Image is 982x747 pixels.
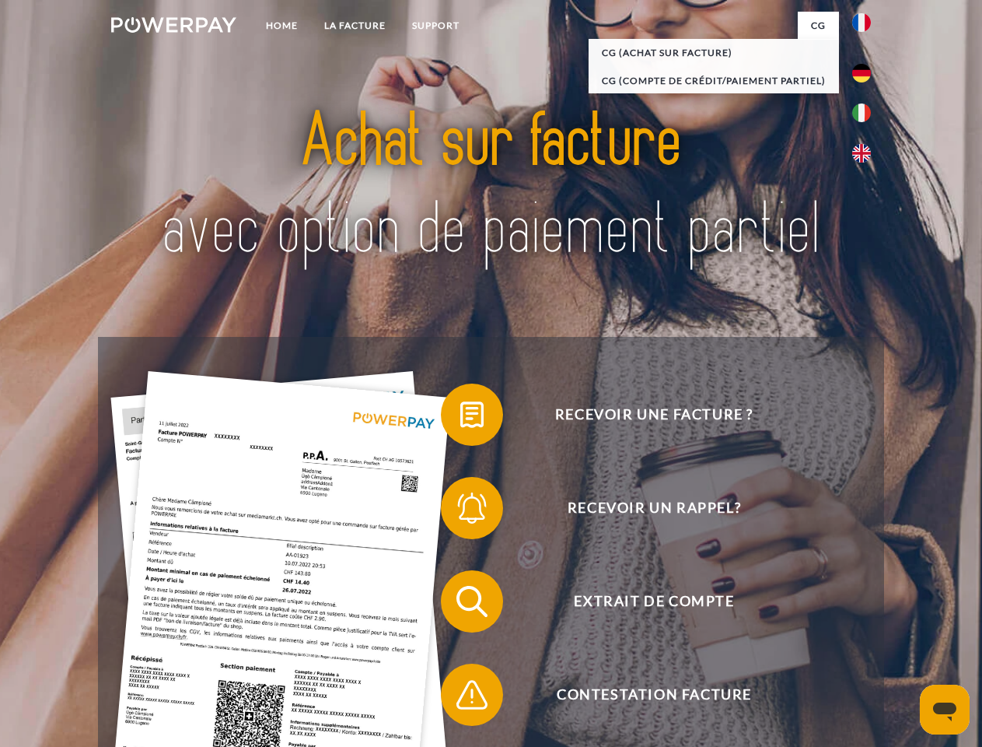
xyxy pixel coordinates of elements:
[441,570,845,633] button: Extrait de compte
[453,489,491,528] img: qb_bell.svg
[441,477,845,539] button: Recevoir un rappel?
[798,12,839,40] a: CG
[463,384,844,446] span: Recevoir une facture ?
[852,64,871,82] img: de
[453,582,491,621] img: qb_search.svg
[441,384,845,446] button: Recevoir une facture ?
[920,685,970,735] iframe: Bouton de lancement de la fenêtre de messagerie
[463,477,844,539] span: Recevoir un rappel?
[463,664,844,726] span: Contestation Facture
[589,67,839,95] a: CG (Compte de crédit/paiement partiel)
[149,75,833,298] img: title-powerpay_fr.svg
[852,144,871,163] img: en
[111,17,236,33] img: logo-powerpay-white.svg
[441,664,845,726] button: Contestation Facture
[852,13,871,32] img: fr
[852,103,871,122] img: it
[253,12,311,40] a: Home
[463,570,844,633] span: Extrait de compte
[399,12,473,40] a: Support
[311,12,399,40] a: LA FACTURE
[453,395,491,434] img: qb_bill.svg
[453,675,491,714] img: qb_warning.svg
[589,39,839,67] a: CG (achat sur facture)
